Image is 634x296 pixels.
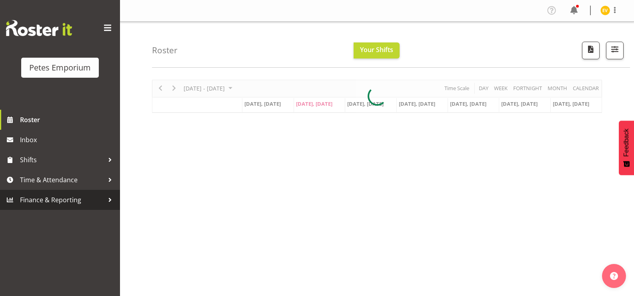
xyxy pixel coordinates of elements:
[619,121,634,175] button: Feedback - Show survey
[20,114,116,126] span: Roster
[20,194,104,206] span: Finance & Reporting
[610,272,618,280] img: help-xxl-2.png
[606,42,624,59] button: Filter Shifts
[20,174,104,186] span: Time & Attendance
[360,45,393,54] span: Your Shifts
[354,42,400,58] button: Your Shifts
[6,20,72,36] img: Rosterit website logo
[600,6,610,15] img: eva-vailini10223.jpg
[582,42,600,59] button: Download a PDF of the roster according to the set date range.
[29,62,91,74] div: Petes Emporium
[152,46,178,55] h4: Roster
[623,129,630,157] span: Feedback
[20,154,104,166] span: Shifts
[20,134,116,146] span: Inbox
